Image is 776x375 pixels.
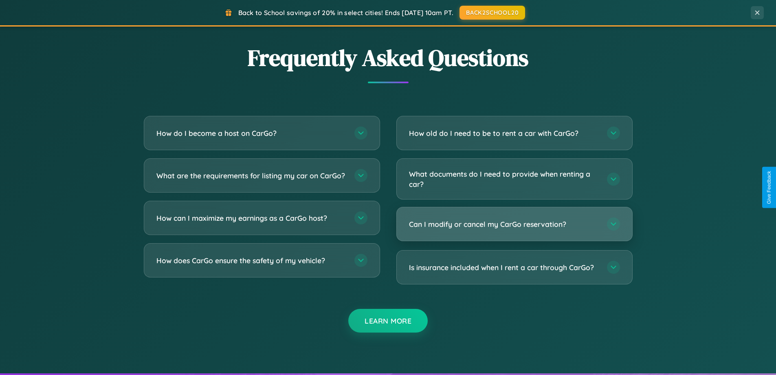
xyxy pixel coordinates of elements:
div: Give Feedback [766,171,772,204]
h3: What are the requirements for listing my car on CarGo? [156,171,346,181]
h3: Is insurance included when I rent a car through CarGo? [409,262,599,273]
button: Learn More [348,309,428,333]
span: Back to School savings of 20% in select cities! Ends [DATE] 10am PT. [238,9,453,17]
h3: What documents do I need to provide when renting a car? [409,169,599,189]
h2: Frequently Asked Questions [144,42,633,73]
h3: How does CarGo ensure the safety of my vehicle? [156,255,346,266]
h3: How old do I need to be to rent a car with CarGo? [409,128,599,138]
h3: Can I modify or cancel my CarGo reservation? [409,219,599,229]
button: BACK2SCHOOL20 [459,6,525,20]
h3: How do I become a host on CarGo? [156,128,346,138]
h3: How can I maximize my earnings as a CarGo host? [156,213,346,223]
